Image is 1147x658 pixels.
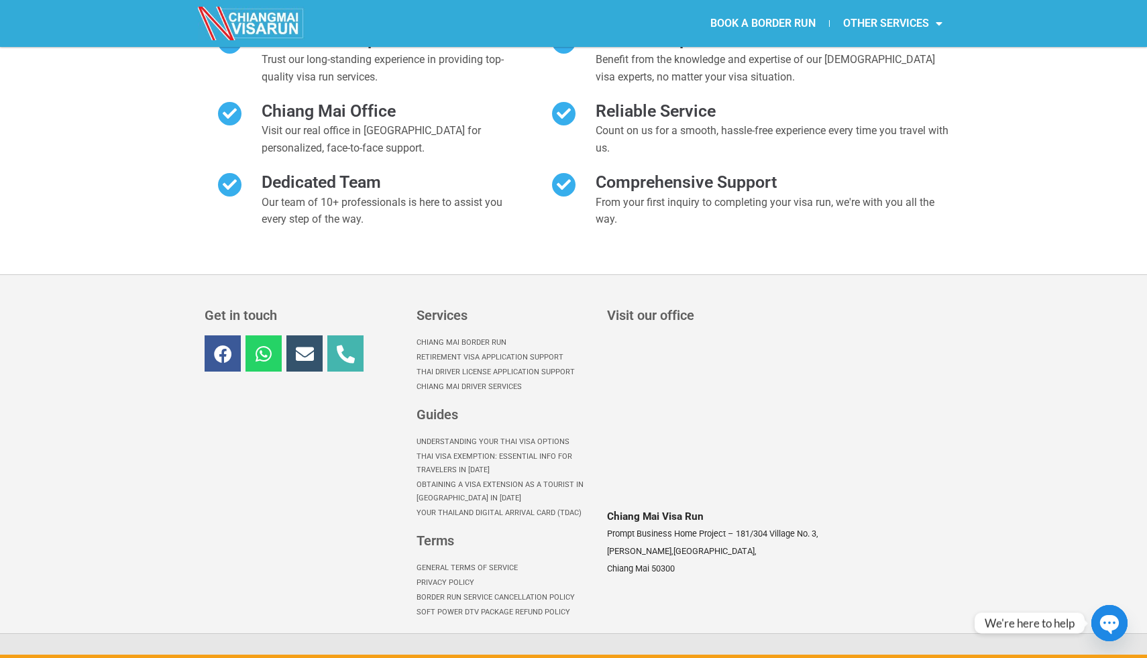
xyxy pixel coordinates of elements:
[417,590,593,605] a: Border Run Service Cancellation Policy
[417,309,593,322] h3: Services
[417,350,593,365] a: Retirement Visa Application Support
[830,8,956,39] a: OTHER SERVICES
[417,408,593,421] h3: Guides
[596,194,956,228] p: From your first inquiry to completing your visa run, we're with you all the way.
[262,122,512,156] p: Visit our real office in [GEOGRAPHIC_DATA] for personalized, face-to-face support.
[205,309,403,322] h3: Get in touch
[417,380,593,394] a: Chiang Mai Driver Services
[417,435,593,520] nav: Menu
[607,510,704,523] span: Chiang Mai Visa Run
[417,605,593,620] a: Soft Power DTV Package Refund Policy
[417,561,593,575] a: General Terms of Service
[697,8,829,39] a: BOOK A BORDER RUN
[262,101,512,123] h2: Chiang Mai Office
[417,365,593,380] a: Thai Driver License Application Support
[262,172,512,194] h2: Dedicated Team
[417,534,593,547] h3: Terms
[596,101,956,123] h2: Reliable Service
[596,172,956,194] h2: Comprehensive Support
[573,8,956,39] nav: Menu
[417,506,593,520] a: Your Thailand Digital Arrival Card (TDAC)
[417,435,593,449] a: Understanding Your Thai Visa options
[607,529,733,539] span: Prompt Business Home Project –
[417,575,593,590] a: Privacy Policy
[607,309,940,322] h3: Visit our office
[417,449,593,478] a: Thai Visa Exemption: Essential Info for Travelers in [DATE]
[596,122,956,156] p: Count on us for a smooth, hassle-free experience every time you travel with us.
[262,51,512,85] p: Trust our long-standing experience in providing top-quality visa run services.
[417,478,593,506] a: Obtaining a Visa Extension as a Tourist in [GEOGRAPHIC_DATA] in [DATE]
[417,335,593,394] nav: Menu
[607,546,757,573] span: [GEOGRAPHIC_DATA], Chiang Mai 50300
[596,51,956,85] p: Benefit from the knowledge and expertise of our [DEMOGRAPHIC_DATA] visa experts, no matter your v...
[417,561,593,620] nav: Menu
[417,335,593,350] a: Chiang Mai Border Run
[262,194,512,228] p: Our team of 10+ professionals is here to assist you every step of the way.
